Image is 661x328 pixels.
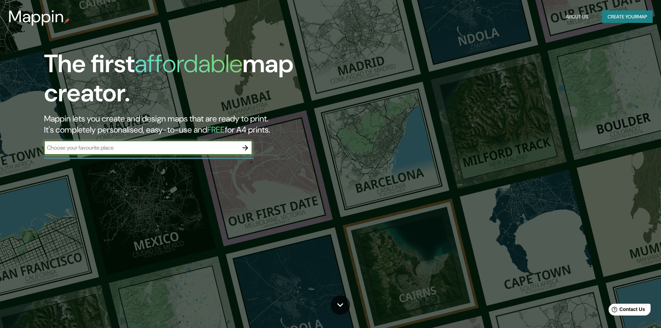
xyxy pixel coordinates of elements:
h2: Mappin lets you create and design maps that are ready to print. It's completely personalised, eas... [44,113,375,135]
h5: FREE [207,124,225,135]
button: Create yourmap [602,10,653,23]
h1: The first map creator. [44,49,375,113]
iframe: Help widget launcher [599,301,653,320]
input: Choose your favourite place [44,144,238,152]
button: About Us [563,10,591,23]
img: mappin-pin [64,18,70,24]
h3: Mappin [8,7,64,26]
h1: affordable [135,48,243,80]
